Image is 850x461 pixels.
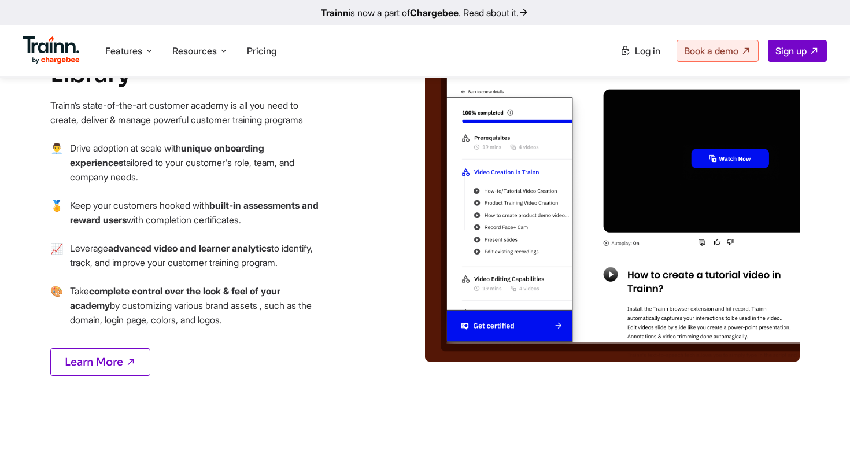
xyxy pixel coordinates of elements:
img: Trainn Logo [23,36,80,64]
span: Features [105,45,142,57]
b: advanced video and learner analytics [108,242,271,254]
a: Learn More [50,348,150,376]
p: Take by customizing various brand assets , such as the domain, login page, colors, and logos. [70,284,328,327]
span: → [50,284,63,341]
p: Drive adoption at scale with tailored to your customer's role, team, and company needs. [70,141,328,185]
a: Pricing [247,45,276,57]
span: → [50,241,63,284]
p: Leverage to identify, track, and improve your customer training program. [70,241,328,270]
span: Sign up [775,45,807,57]
span: → [50,141,63,198]
b: unique onboarding experiences [70,142,264,168]
span: → [50,198,63,241]
p: Keep your customers hooked with with completion certificates. [70,198,328,227]
a: Book a demo [677,40,759,62]
a: Log in [613,40,667,61]
a: Sign up [768,40,827,62]
p: Trainn’s state-of-the-art customer academy is all you need to create, deliver & manage powerful c... [50,98,328,127]
span: Log in [635,45,660,57]
span: Book a demo [684,45,738,57]
b: built-in assessments and reward users [70,200,319,226]
iframe: Chat Widget [792,405,850,461]
span: Resources [172,45,217,57]
b: Trainn [321,7,349,19]
b: complete control over the look & feel of your academy [70,285,280,311]
img: video creation | saas learning management system [425,6,800,362]
b: Chargebee [410,7,459,19]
